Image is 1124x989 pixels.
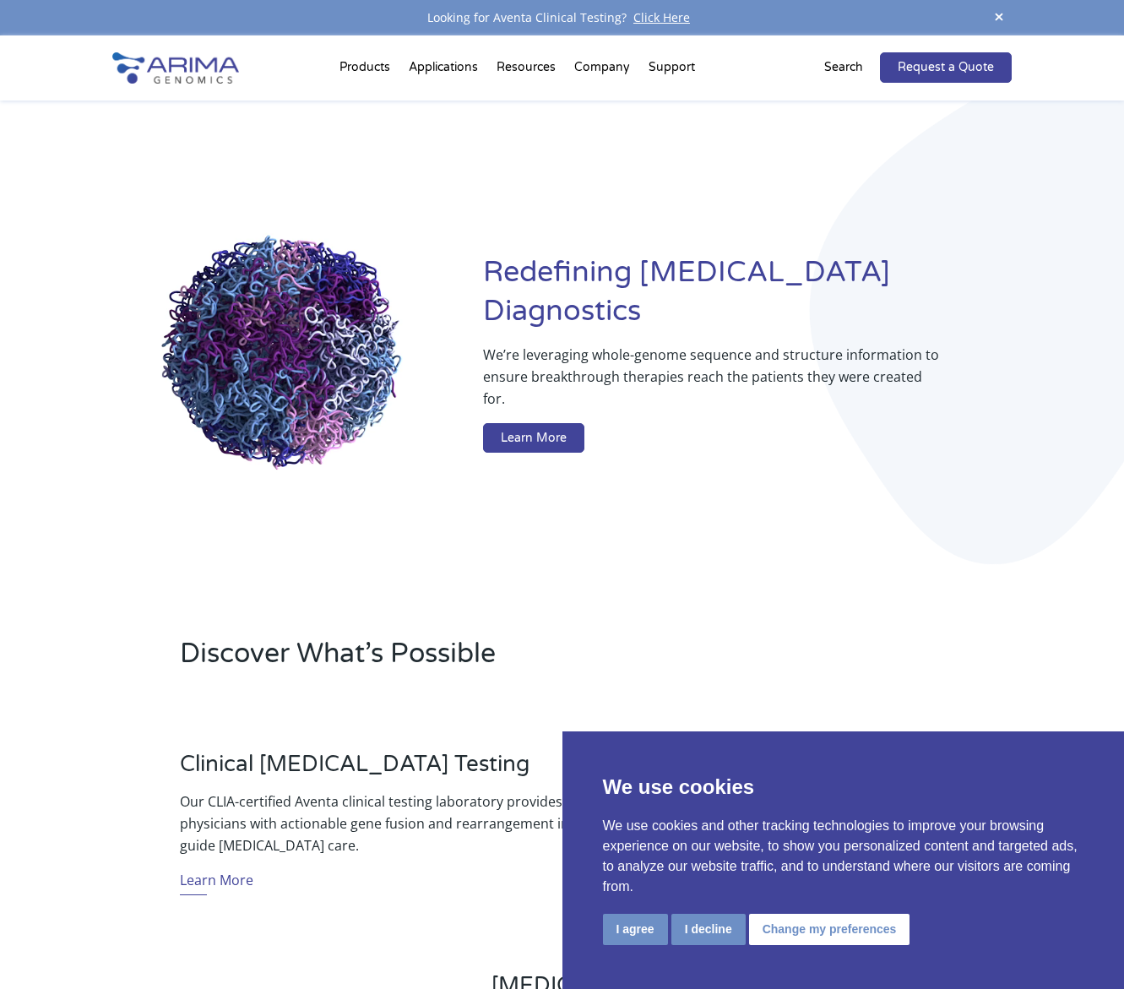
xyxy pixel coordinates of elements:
[627,9,697,25] a: Click Here
[180,791,632,856] p: Our CLIA-certified Aventa clinical testing laboratory provides physicians with actionable gene fu...
[603,816,1084,897] p: We use cookies and other tracking technologies to improve your browsing experience on our website...
[603,914,668,945] button: I agree
[112,52,239,84] img: Arima-Genomics-logo
[483,344,944,423] p: We’re leveraging whole-genome sequence and structure information to ensure breakthrough therapies...
[180,635,774,686] h2: Discover What’s Possible
[880,52,1012,83] a: Request a Quote
[749,914,910,945] button: Change my preferences
[112,7,1012,29] div: Looking for Aventa Clinical Testing?
[824,57,863,79] p: Search
[180,869,253,895] a: Learn More
[483,253,1012,344] h1: Redefining [MEDICAL_DATA] Diagnostics
[483,423,584,454] a: Learn More
[603,772,1084,802] p: We use cookies
[671,914,746,945] button: I decline
[180,751,632,791] h3: Clinical [MEDICAL_DATA] Testing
